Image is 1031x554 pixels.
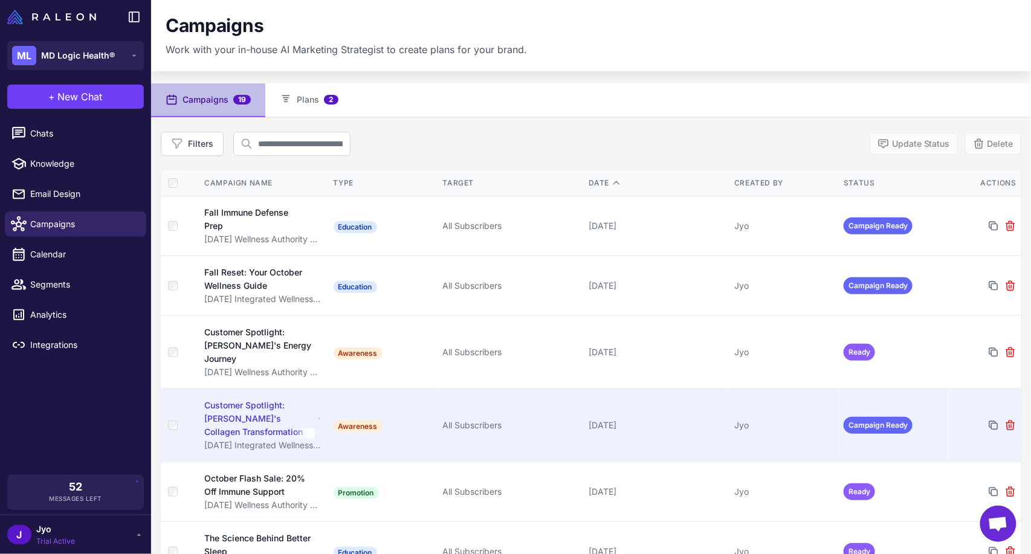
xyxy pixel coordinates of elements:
a: Segments [5,272,146,297]
div: Status [844,178,943,188]
span: + [49,89,56,104]
div: [DATE] [589,219,725,233]
span: Campaign Ready [844,217,913,234]
div: [DATE] Wellness Authority Campaign Plan [204,498,321,512]
div: All Subscribers [443,279,579,292]
div: Open chat [980,506,1016,542]
div: Target [443,178,579,188]
div: [DATE] [589,346,725,359]
div: [DATE] [589,279,725,292]
div: [DATE] [589,419,725,432]
h1: Campaigns [166,14,263,37]
span: MD Logic Health® [41,49,115,62]
span: Messages Left [49,494,102,503]
div: Type [334,178,433,188]
a: Email Design [5,181,146,207]
img: Raleon Logo [7,10,96,24]
a: Calendar [5,242,146,267]
span: Email Design [30,187,137,201]
div: Created By [734,178,834,188]
span: Campaigns [30,217,137,231]
div: Jyo [734,419,834,432]
div: Jyo [734,346,834,359]
div: [DATE] Wellness Authority Campaign Plan [204,233,321,246]
button: MLMD Logic Health® [7,41,144,70]
span: 19 [233,95,251,105]
span: Integrations [30,338,137,352]
span: Awareness [334,347,383,359]
span: Education [334,221,377,233]
a: Analytics [5,302,146,327]
a: Integrations [5,332,146,358]
div: All Subscribers [443,419,579,432]
button: Plans2 [265,83,353,117]
div: Campaign Name [204,178,321,188]
a: Campaigns [5,211,146,237]
span: Campaign Ready [844,417,913,434]
span: Awareness [334,420,383,433]
div: Fall Immune Defense Prep [204,206,309,233]
span: 2 [324,95,338,105]
div: All Subscribers [443,346,579,359]
span: Ready [844,483,875,500]
div: ML [12,46,36,65]
span: Segments [30,278,137,291]
button: Filters [161,132,224,156]
div: [DATE] Integrated Wellness Campaign Plan [204,292,321,306]
div: Jyo [734,219,834,233]
span: Ready [844,344,875,361]
span: Jyo [36,523,75,536]
div: Date [589,178,725,188]
span: Education [334,281,377,293]
span: Knowledge [30,157,137,170]
button: Delete [965,133,1021,155]
span: 52 [69,482,82,492]
span: Promotion [334,487,379,499]
div: J [7,525,31,544]
th: Actions [948,170,1021,196]
span: New Chat [58,89,103,104]
div: Jyo [734,485,834,498]
a: Chats [5,121,146,146]
span: Campaign Ready [844,277,913,294]
button: Campaigns19 [151,83,265,117]
div: [DATE] Wellness Authority Campaign Plan [204,366,321,379]
div: All Subscribers [443,219,579,233]
div: Jyo [734,279,834,292]
div: All Subscribers [443,485,579,498]
div: Customer Spotlight: [PERSON_NAME]'s Collagen Transformation [204,399,314,439]
div: October Flash Sale: 20% Off Immune Support [204,472,313,498]
span: Trial Active [36,536,75,547]
div: Fall Reset: Your October Wellness Guide [204,266,312,292]
a: Raleon Logo [7,10,101,24]
div: Customer Spotlight: [PERSON_NAME]'s Energy Journey [204,326,314,366]
span: Calendar [30,248,137,261]
div: [DATE] [589,485,725,498]
a: Knowledge [5,151,146,176]
div: [DATE] Integrated Wellness Campaign Plan [204,439,321,452]
span: Analytics [30,308,137,321]
button: Update Status [870,133,958,155]
span: Chats [30,127,137,140]
button: +New Chat [7,85,144,109]
p: Work with your in-house AI Marketing Strategist to create plans for your brand. [166,42,527,57]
